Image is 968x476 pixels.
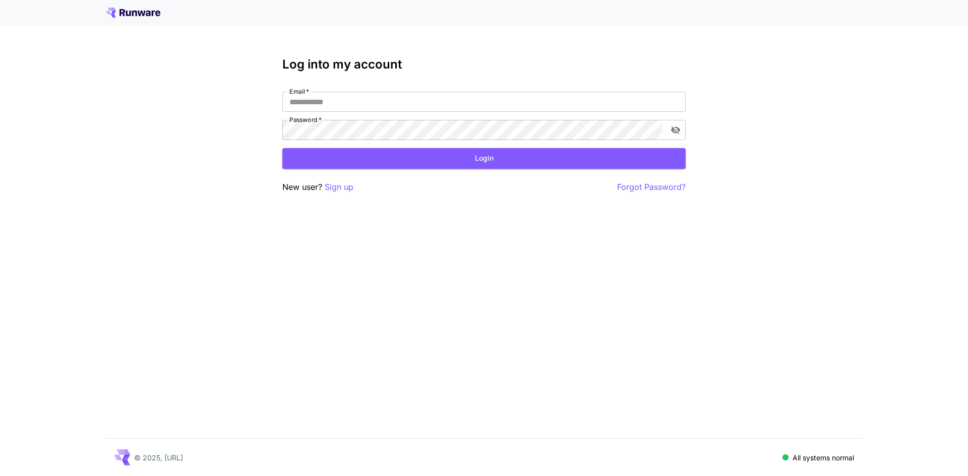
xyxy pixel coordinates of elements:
button: Forgot Password? [617,181,686,193]
p: New user? [282,181,353,193]
button: Login [282,148,686,169]
p: © 2025, [URL] [134,452,183,463]
button: toggle password visibility [667,121,685,139]
label: Email [289,87,309,96]
label: Password [289,115,322,124]
button: Sign up [325,181,353,193]
h3: Log into my account [282,57,686,72]
p: All systems normal [793,452,854,463]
